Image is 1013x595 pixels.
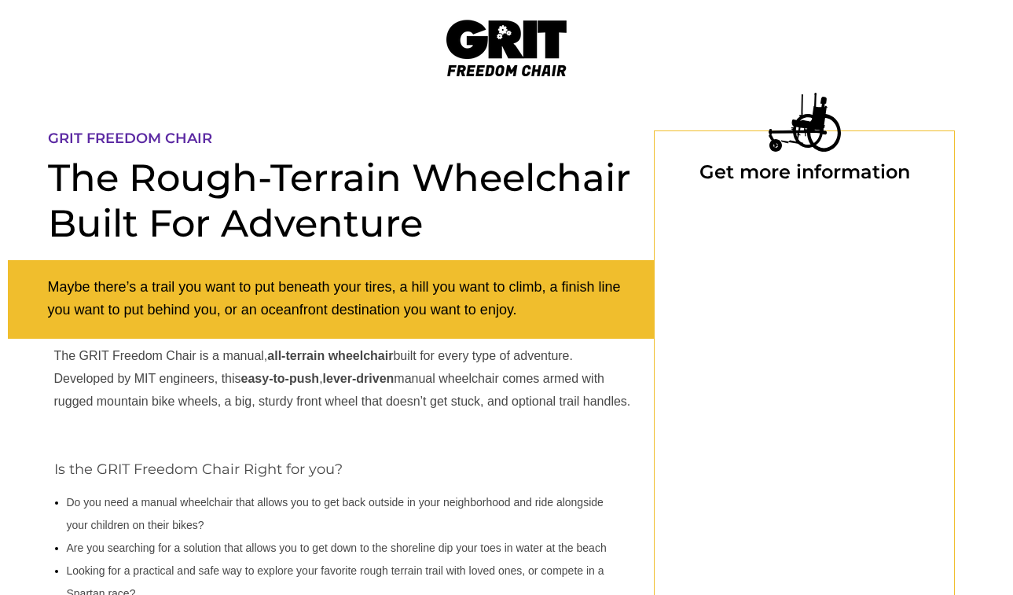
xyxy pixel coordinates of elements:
[241,372,320,385] strong: easy-to-push
[267,349,393,362] strong: all-terrain wheelchair
[54,349,631,408] span: The GRIT Freedom Chair is a manual, built for every type of adventure. Developed by MIT engineers...
[67,542,607,554] span: Are you searching for a solution that allows you to get down to the shoreline dip your toes in wa...
[48,279,621,318] span: Maybe there’s a trail you want to put beneath your tires, a hill you want to climb, a finish line...
[48,155,631,246] span: The Rough-Terrain Wheelchair Built For Adventure
[323,372,395,385] strong: lever-driven
[48,130,212,147] span: GRIT FREEDOM CHAIR
[67,496,604,531] span: Do you need a manual wheelchair that allows you to get back outside in your neighborhood and ride...
[699,160,910,183] span: Get more information
[54,461,343,478] span: Is the GRIT Freedom Chair Right for you?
